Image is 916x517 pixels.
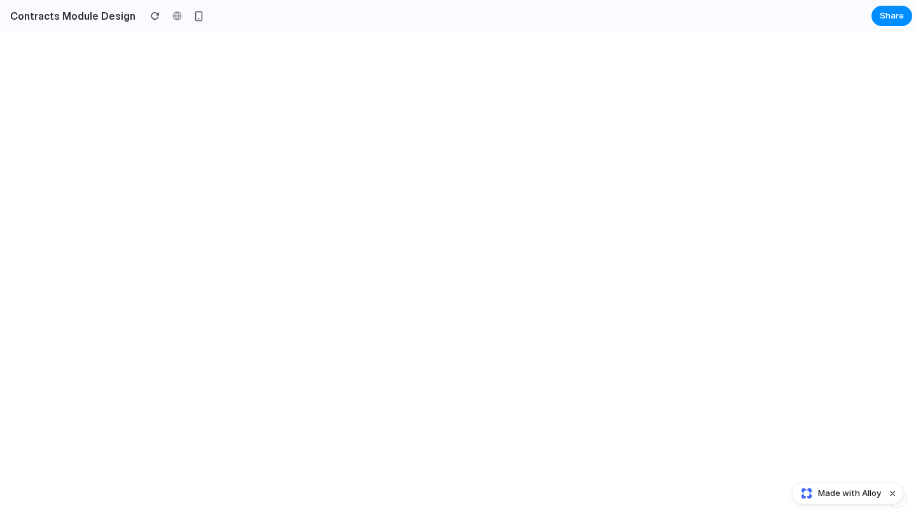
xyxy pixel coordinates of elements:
button: Dismiss watermark [885,486,900,501]
h2: Contracts Module Design [5,8,135,24]
span: Share [880,10,904,22]
button: Share [871,6,912,26]
a: Made with Alloy [793,487,882,500]
span: Made with Alloy [818,487,881,500]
